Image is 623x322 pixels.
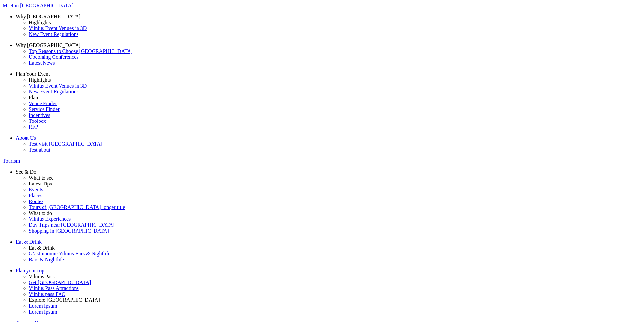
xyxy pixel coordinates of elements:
span: See & Do [16,169,36,175]
span: Explore [GEOGRAPHIC_DATA] [29,297,100,303]
span: Plan your trip [16,268,44,273]
a: Day Trips near [GEOGRAPHIC_DATA] [29,222,620,228]
span: Tours of [GEOGRAPHIC_DATA] longer title [29,204,125,210]
a: New Event Regulations [29,89,620,95]
span: Bars & Nightlife [29,257,64,262]
span: Tourism [3,158,20,164]
span: Vilnius Pass Attractions [29,285,79,291]
span: Incentives [29,112,50,118]
span: Get [GEOGRAPHIC_DATA] [29,280,91,285]
a: Shopping in [GEOGRAPHIC_DATA] [29,228,620,234]
span: Venue Finder [29,101,57,106]
span: Day Trips near [GEOGRAPHIC_DATA] [29,222,114,228]
a: Vilnius Experiences [29,216,620,222]
a: Plan your trip [16,268,620,274]
a: Vilnius Pass Attractions [29,285,620,291]
a: G’astronomic Vilnius Bars & Nightlife [29,251,620,257]
span: Events [29,187,43,192]
span: RFP [29,124,38,130]
a: Tours of [GEOGRAPHIC_DATA] longer title [29,204,620,210]
a: Bars & Nightlife [29,257,620,263]
span: What to do [29,210,52,216]
span: Vilnius pass FAQ [29,291,66,297]
span: Why [GEOGRAPHIC_DATA] [16,42,80,48]
span: Highlights [29,77,51,83]
span: Eat & Drink [29,245,55,250]
span: Service Finder [29,106,60,112]
span: Vilnius Event Venues in 3D [29,25,87,31]
a: Lorem Ipsum [29,309,620,315]
a: Eat & Drink [16,239,620,245]
a: Venue Finder [29,101,620,106]
span: Vilnius Experiences [29,216,71,222]
span: Why [GEOGRAPHIC_DATA] [16,14,80,19]
a: Lorem Ipsum [29,303,620,309]
span: Vilnius Pass [29,274,55,279]
a: About Us [16,135,620,141]
span: Routes [29,199,43,204]
span: Lorem Ipsum [29,309,57,314]
span: Toolbox [29,118,46,124]
span: Highlights [29,20,51,25]
a: New Event Regulations [29,31,620,37]
a: Incentives [29,112,620,118]
a: Test visit [GEOGRAPHIC_DATA] [29,141,620,147]
span: New Event Regulations [29,31,78,37]
a: Toolbox [29,118,620,124]
a: Places [29,193,620,199]
span: About Us [16,135,36,141]
a: Top Reasons to Choose [GEOGRAPHIC_DATA] [29,48,620,54]
span: Plan [29,95,38,100]
a: Meet in [GEOGRAPHIC_DATA] [3,3,620,8]
span: G’astronomic Vilnius Bars & Nightlife [29,251,110,256]
span: Shopping in [GEOGRAPHIC_DATA] [29,228,109,233]
a: Vilnius Event Venues in 3D [29,83,620,89]
a: Vilnius Event Venues in 3D [29,25,620,31]
a: Latest News [29,60,620,66]
a: Vilnius pass FAQ [29,291,620,297]
span: Latest Tips [29,181,52,186]
span: Plan Your Event [16,71,50,77]
span: Eat & Drink [16,239,42,245]
a: Service Finder [29,106,620,112]
a: Routes [29,199,620,204]
a: RFP [29,124,620,130]
a: Upcoming Conferences [29,54,620,60]
span: Places [29,193,42,198]
span: New Event Regulations [29,89,78,94]
a: Events [29,187,620,193]
a: Test about [29,147,620,153]
span: Meet in [GEOGRAPHIC_DATA] [3,3,73,8]
span: Lorem Ipsum [29,303,57,309]
span: What to see [29,175,54,181]
a: Get [GEOGRAPHIC_DATA] [29,280,620,285]
a: Tourism [3,158,620,164]
span: Vilnius Event Venues in 3D [29,83,87,89]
